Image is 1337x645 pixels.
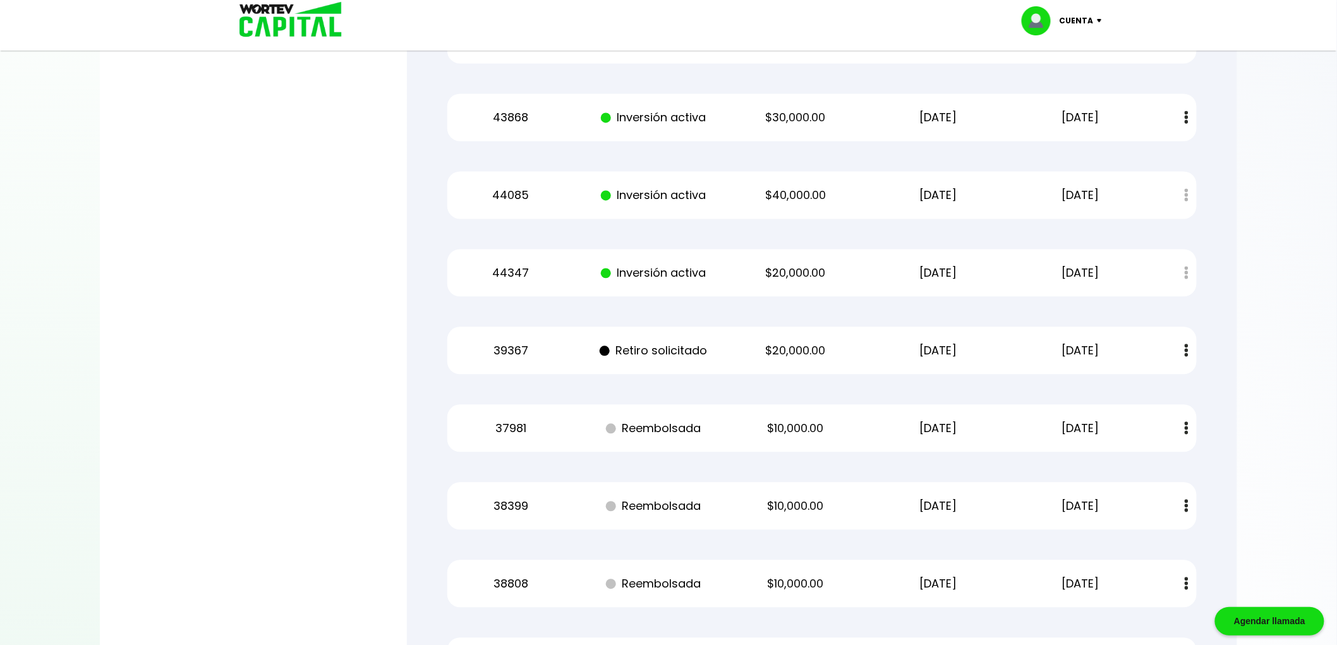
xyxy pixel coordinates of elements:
p: [DATE] [1020,497,1140,516]
p: [DATE] [1020,342,1140,361]
p: 37981 [451,419,571,438]
p: $30,000.00 [735,109,856,128]
p: 38399 [451,497,571,516]
p: Retiro solicitado [593,342,713,361]
img: profile-image [1022,6,1060,35]
p: [DATE] [1020,264,1140,283]
p: 38808 [451,575,571,594]
p: Inversión activa [593,264,713,283]
p: $10,000.00 [735,575,856,594]
p: [DATE] [878,419,998,438]
div: Agendar llamada [1215,607,1324,636]
p: [DATE] [1020,575,1140,594]
p: $20,000.00 [735,264,856,283]
p: [DATE] [878,264,998,283]
p: 44085 [451,186,571,205]
p: Reembolsada [593,419,713,438]
p: [DATE] [878,186,998,205]
img: icon-down [1094,19,1111,23]
p: 44347 [451,264,571,283]
p: [DATE] [878,497,998,516]
p: [DATE] [1020,186,1140,205]
p: Reembolsada [593,497,713,516]
p: [DATE] [1020,109,1140,128]
p: 43868 [451,109,571,128]
p: Inversión activa [593,186,713,205]
p: Cuenta [1060,11,1094,30]
p: Reembolsada [593,575,713,594]
p: $20,000.00 [735,342,856,361]
p: 39367 [451,342,571,361]
p: [DATE] [878,575,998,594]
p: [DATE] [878,109,998,128]
p: $10,000.00 [735,497,856,516]
p: $40,000.00 [735,186,856,205]
p: Inversión activa [593,109,713,128]
p: [DATE] [1020,419,1140,438]
p: $10,000.00 [735,419,856,438]
p: [DATE] [878,342,998,361]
